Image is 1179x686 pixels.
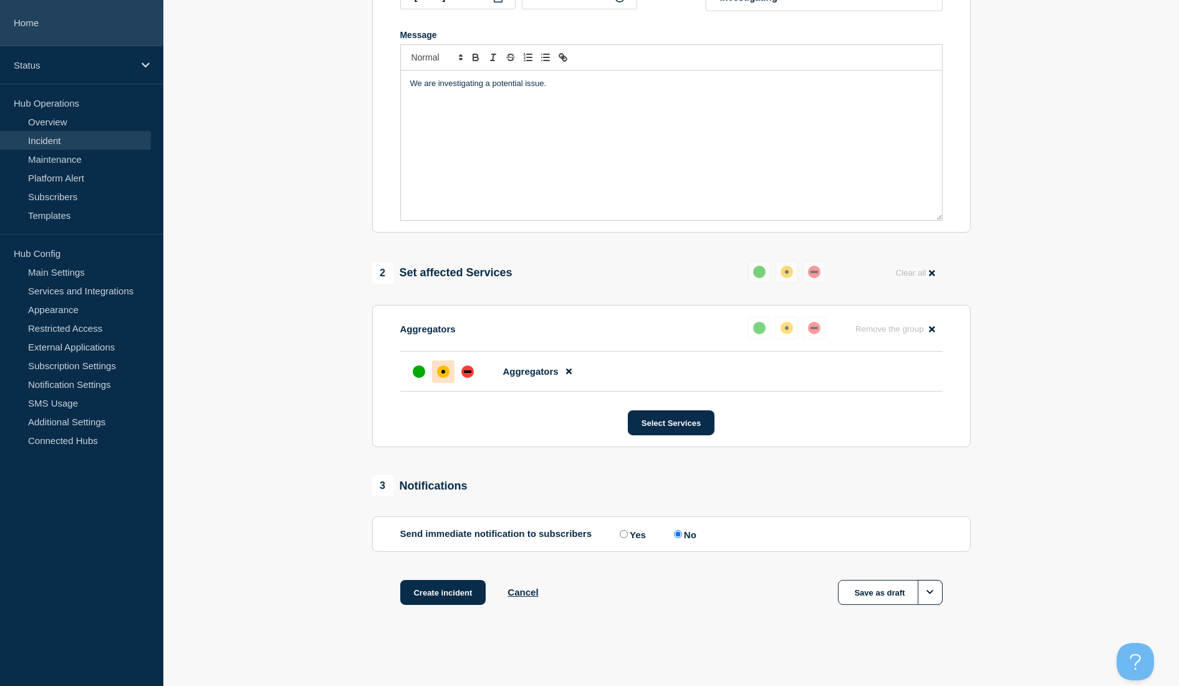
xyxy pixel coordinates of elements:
div: up [753,322,766,334]
button: down [803,261,825,283]
button: Toggle italic text [484,50,502,65]
div: affected [437,365,450,378]
button: up [748,261,771,283]
div: affected [781,322,793,334]
p: Status [14,60,133,70]
div: Notifications [372,475,468,496]
span: 3 [372,475,393,496]
button: affected [776,317,798,339]
span: Remove the group [855,324,924,334]
button: Remove the group [848,317,943,341]
div: Message [401,70,942,220]
input: Yes [620,530,628,538]
button: up [748,317,771,339]
button: Toggle link [554,50,572,65]
span: 2 [372,263,393,284]
div: up [753,266,766,278]
button: Toggle strikethrough text [502,50,519,65]
div: up [413,365,425,378]
button: Clear all [888,261,942,285]
iframe: Help Scout Beacon - Open [1117,643,1154,680]
div: down [461,365,474,378]
div: Message [400,30,943,40]
button: Select Services [628,410,715,435]
button: Cancel [508,587,538,597]
label: Yes [617,528,646,540]
label: No [671,528,696,540]
span: Aggregators [503,366,559,377]
span: Font size [406,50,467,65]
button: Toggle ordered list [519,50,537,65]
input: No [674,530,682,538]
button: Options [918,580,943,605]
div: Set affected Services [372,263,513,284]
p: Send immediate notification to subscribers [400,528,592,540]
p: We are investigating a potential issue. [410,78,933,89]
button: Create incident [400,580,486,605]
div: affected [781,266,793,278]
p: Aggregators [400,324,456,334]
div: down [808,266,820,278]
button: affected [776,261,798,283]
div: Send immediate notification to subscribers [400,528,943,540]
button: Toggle bulleted list [537,50,554,65]
button: Save as draft [838,580,943,605]
button: down [803,317,825,339]
button: Toggle bold text [467,50,484,65]
div: down [808,322,820,334]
